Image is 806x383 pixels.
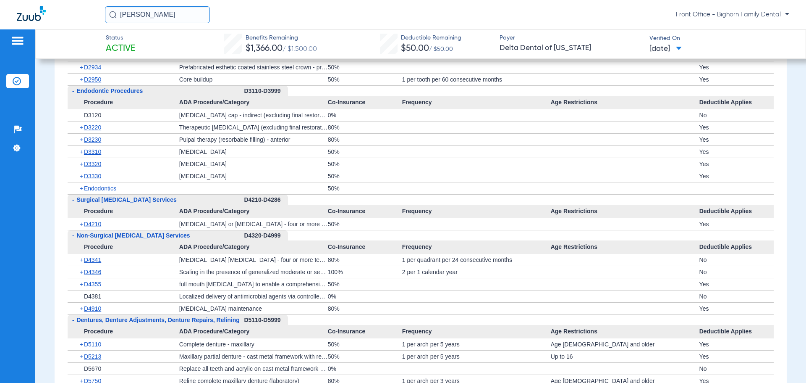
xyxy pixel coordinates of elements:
[72,196,74,203] span: -
[328,96,402,109] span: Co-Insurance
[328,240,402,254] span: Co-Insurance
[699,240,774,254] span: Deductible Applies
[401,44,429,53] span: $50.00
[106,34,135,42] span: Status
[244,86,288,96] div: D3110-D3999
[179,134,328,145] div: Pulpal therapy (resorbable filling) - anterior
[699,218,774,230] div: Yes
[328,109,402,121] div: 0%
[402,254,551,266] div: 1 per quadrant per 24 consecutive months
[76,87,143,94] span: Endodontic Procedures
[79,170,84,182] span: +
[402,205,551,218] span: Frequency
[79,254,84,266] span: +
[179,254,328,266] div: [MEDICAL_DATA] [MEDICAL_DATA] - four or more teeth per quadrant
[699,363,774,375] div: No
[244,195,288,205] div: D4210-D4286
[244,315,288,325] div: D5110-D5999
[328,61,402,73] div: 50%
[402,351,551,362] div: 1 per arch per 5 years
[179,74,328,85] div: Core buildup
[328,146,402,158] div: 50%
[328,325,402,338] span: Co-Insurance
[84,341,101,348] span: D5110
[429,46,453,52] span: / $50.00
[764,343,806,383] iframe: Chat Widget
[84,64,101,71] span: D2934
[84,256,101,263] span: D4341
[11,36,24,46] img: hamburger-icon
[84,124,101,131] span: D3220
[79,146,84,158] span: +
[79,351,84,362] span: +
[76,232,190,239] span: Non-Surgical [MEDICAL_DATA] Services
[84,353,101,360] span: D5213
[106,43,135,55] span: Active
[328,303,402,314] div: 80%
[699,266,774,278] div: No
[699,158,774,170] div: Yes
[179,158,328,170] div: [MEDICAL_DATA]
[179,303,328,314] div: [MEDICAL_DATA] maintenance
[179,170,328,182] div: [MEDICAL_DATA]
[179,146,328,158] div: [MEDICAL_DATA]
[244,230,288,241] div: D4320-D4999
[699,278,774,290] div: Yes
[551,96,699,109] span: Age Restrictions
[283,46,317,53] span: / $1,500.00
[179,109,328,121] div: [MEDICAL_DATA] cap - indirect (excluding final restoration)
[699,146,774,158] div: Yes
[328,291,402,302] div: 0%
[179,96,328,109] span: ADA Procedure/Category
[551,240,699,254] span: Age Restrictions
[79,338,84,350] span: +
[551,351,699,362] div: Up to 16
[84,76,101,83] span: D2950
[699,61,774,73] div: Yes
[246,34,317,42] span: Benefits Remaining
[676,11,789,19] span: Front Office - Bighorn Family Dental
[76,196,176,203] span: Surgical [MEDICAL_DATA] Services
[699,205,774,218] span: Deductible Applies
[109,11,117,18] img: Search Icon
[84,161,101,167] span: D3320
[79,61,84,73] span: +
[402,96,551,109] span: Frequency
[179,61,328,73] div: Prefabricated esthetic coated stainless steel crown - primary tooth
[76,317,239,323] span: Dentures, Denture Adjustments, Denture Repairs, Relining
[328,158,402,170] div: 50%
[79,182,84,194] span: +
[179,338,328,350] div: Complete denture - maxillary
[699,291,774,302] div: No
[179,278,328,290] div: full mouth [MEDICAL_DATA] to enable a comprehensive evaluation and diagnosis on a subsequent visit
[328,218,402,230] div: 50%
[402,338,551,350] div: 1 per arch per 5 years
[84,148,101,155] span: D3310
[84,269,101,275] span: D4346
[84,185,116,192] span: Endodontics
[68,240,179,254] span: Procedure
[551,338,699,350] div: Age [DEMOGRAPHIC_DATA] and older
[328,338,402,350] div: 50%
[72,87,74,94] span: -
[699,96,774,109] span: Deductible Applies
[328,170,402,182] div: 50%
[699,134,774,145] div: Yes
[179,205,328,218] span: ADA Procedure/Category
[328,278,402,290] div: 50%
[551,325,699,338] span: Age Restrictions
[699,303,774,314] div: Yes
[328,205,402,218] span: Co-Insurance
[84,136,101,143] span: D3230
[79,74,84,85] span: +
[84,305,101,312] span: D4910
[328,254,402,266] div: 80%
[179,240,328,254] span: ADA Procedure/Category
[179,266,328,278] div: Scaling in the presence of generalized moderate or severe gingival inflammation - full mouth
[649,44,682,54] span: [DATE]
[699,109,774,121] div: No
[84,365,101,372] span: D5670
[699,351,774,362] div: Yes
[328,134,402,145] div: 80%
